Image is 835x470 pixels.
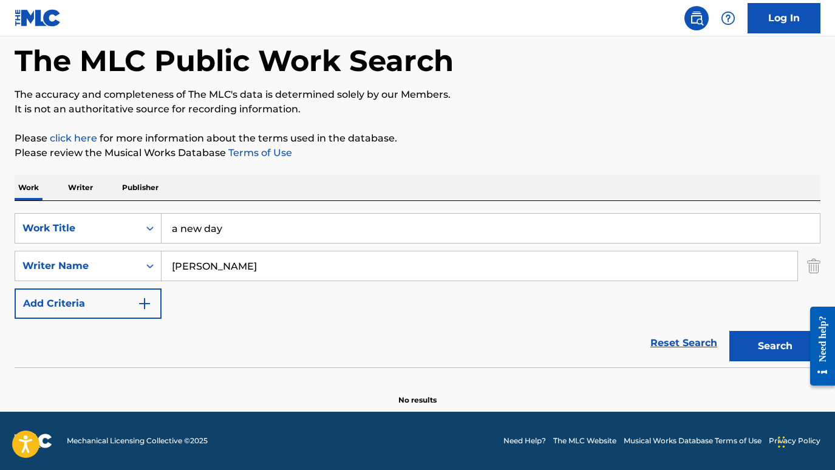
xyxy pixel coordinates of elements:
[689,11,704,26] img: search
[778,424,785,460] div: Drag
[684,6,709,30] a: Public Search
[15,175,43,200] p: Work
[716,6,740,30] div: Help
[50,132,97,144] a: click here
[67,435,208,446] span: Mechanical Licensing Collective © 2025
[398,380,437,406] p: No results
[15,146,820,160] p: Please review the Musical Works Database
[226,147,292,158] a: Terms of Use
[748,3,820,33] a: Log In
[774,412,835,470] iframe: Chat Widget
[644,330,723,356] a: Reset Search
[624,435,762,446] a: Musical Works Database Terms of Use
[15,102,820,117] p: It is not an authoritative source for recording information.
[64,175,97,200] p: Writer
[801,298,835,395] iframe: Resource Center
[729,331,820,361] button: Search
[15,288,162,319] button: Add Criteria
[118,175,162,200] p: Publisher
[137,296,152,311] img: 9d2ae6d4665cec9f34b9.svg
[15,9,61,27] img: MLC Logo
[807,251,820,281] img: Delete Criterion
[15,131,820,146] p: Please for more information about the terms used in the database.
[503,435,546,446] a: Need Help?
[769,435,820,446] a: Privacy Policy
[15,213,820,367] form: Search Form
[15,43,454,79] h1: The MLC Public Work Search
[553,435,616,446] a: The MLC Website
[15,434,52,448] img: logo
[721,11,735,26] img: help
[15,87,820,102] p: The accuracy and completeness of The MLC's data is determined solely by our Members.
[22,221,132,236] div: Work Title
[22,259,132,273] div: Writer Name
